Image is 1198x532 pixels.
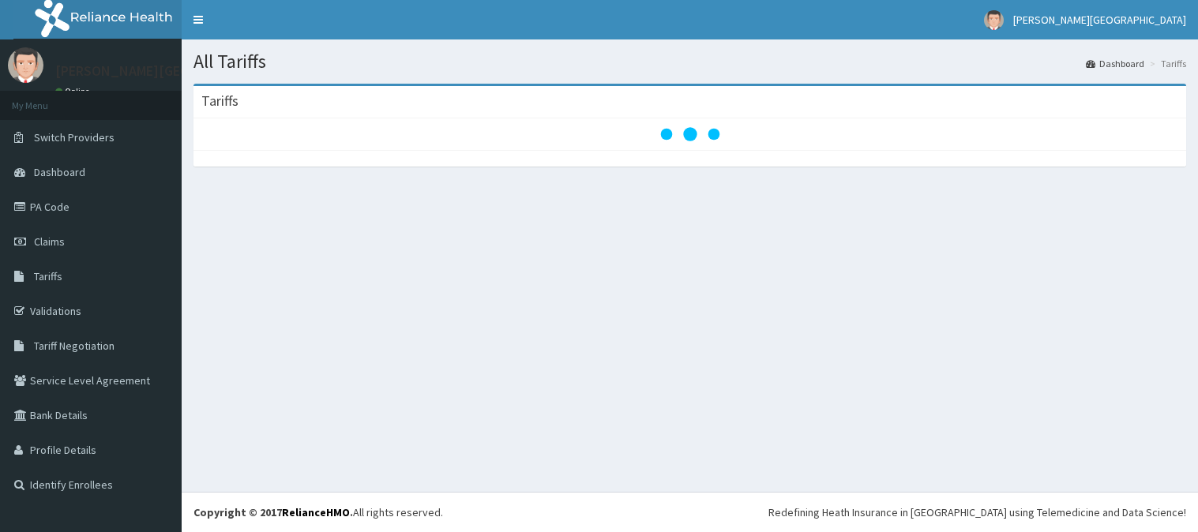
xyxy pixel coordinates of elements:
[55,64,289,78] p: [PERSON_NAME][GEOGRAPHIC_DATA]
[768,504,1186,520] div: Redefining Heath Insurance in [GEOGRAPHIC_DATA] using Telemedicine and Data Science!
[193,505,353,519] strong: Copyright © 2017 .
[201,94,238,108] h3: Tariffs
[1013,13,1186,27] span: [PERSON_NAME][GEOGRAPHIC_DATA]
[8,47,43,83] img: User Image
[34,234,65,249] span: Claims
[984,10,1004,30] img: User Image
[34,269,62,283] span: Tariffs
[34,339,115,353] span: Tariff Negotiation
[182,492,1198,532] footer: All rights reserved.
[1146,57,1186,70] li: Tariffs
[659,103,722,166] svg: audio-loading
[193,51,1186,72] h1: All Tariffs
[1086,57,1144,70] a: Dashboard
[34,165,85,179] span: Dashboard
[55,86,93,97] a: Online
[34,130,115,144] span: Switch Providers
[282,505,350,519] a: RelianceHMO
